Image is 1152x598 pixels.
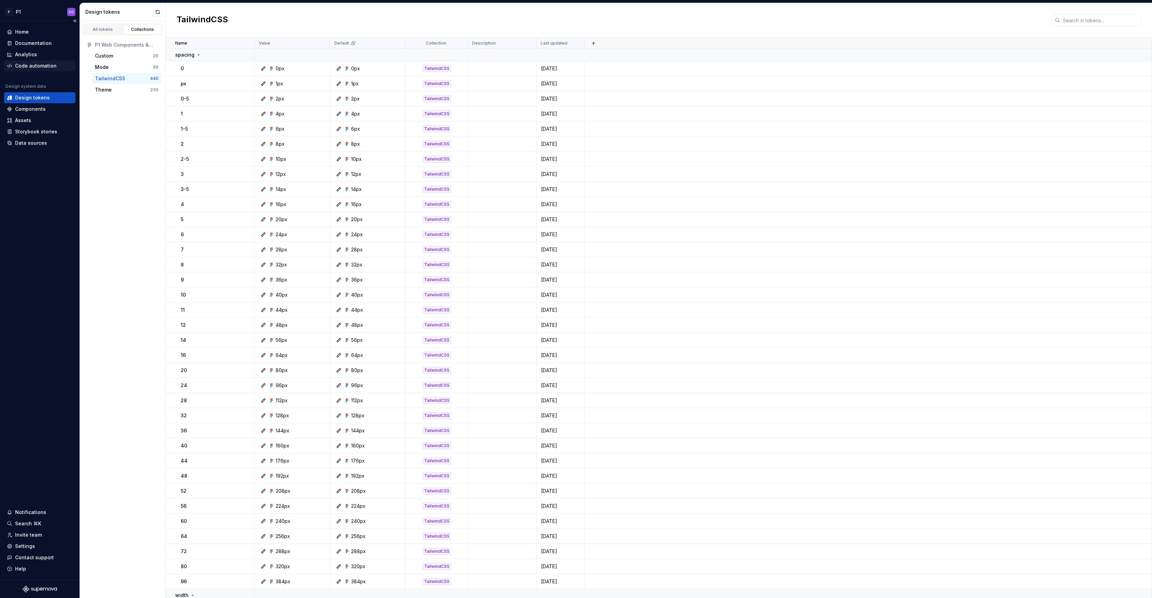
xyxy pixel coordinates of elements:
div: TailwindCSS [423,427,451,434]
div: Code automation [15,62,57,69]
p: 3-5 [181,186,189,193]
p: 32 [181,412,187,419]
div: 44px [351,307,363,313]
div: 44px [276,307,288,313]
div: Custom [95,52,113,59]
p: 3 [181,171,184,178]
p: 56 [181,503,187,510]
div: 192px [351,473,364,479]
div: 0px [351,65,360,72]
div: 384px [276,578,290,585]
div: [DATE] [537,382,584,389]
p: 7 [181,246,184,253]
p: 1-5 [181,125,188,132]
div: TailwindCSS [423,110,451,117]
div: 20px [276,216,287,223]
div: [DATE] [537,216,584,223]
div: 40px [276,291,288,298]
button: TailwindCSS440 [92,73,161,84]
div: 128px [276,412,289,419]
a: Custom26 [92,50,161,61]
div: TailwindCSS [423,216,451,223]
button: Notifications [4,507,75,518]
div: 192px [276,473,289,479]
div: 64px [276,352,288,359]
div: [DATE] [537,80,584,87]
div: Theme [95,86,112,93]
div: 48px [351,322,363,328]
div: [DATE] [537,442,584,449]
div: 320px [276,563,290,570]
p: 72 [181,548,187,555]
button: Contact support [4,552,75,563]
div: Invite team [15,531,42,538]
p: 8 [181,261,184,268]
div: 6px [351,125,360,132]
div: 56px [276,337,287,344]
div: Design tokens [85,9,153,15]
div: TailwindCSS [423,186,451,193]
div: TailwindCSS [423,488,451,494]
a: Components [4,104,75,115]
div: 176px [276,457,289,464]
div: 12px [351,171,361,178]
div: 8px [276,141,285,147]
div: [DATE] [537,95,584,102]
div: [DATE] [537,276,584,283]
div: 320px [351,563,365,570]
div: TailwindCSS [423,412,451,419]
div: 240px [276,518,290,525]
div: 288px [351,548,366,555]
h2: TailwindCSS [177,14,228,26]
p: 60 [181,518,187,525]
p: 20 [181,367,187,374]
div: 14px [351,186,362,193]
div: TailwindCSS [423,503,451,510]
div: Design system data [5,84,46,89]
a: Storybook stories [4,126,75,137]
div: [DATE] [537,533,584,540]
div: 440 [150,76,158,81]
div: Analytics [15,51,37,58]
a: Assets [4,115,75,126]
div: Storybook stories [15,128,57,135]
div: TailwindCSS [423,352,451,359]
div: 4px [351,110,360,117]
div: 144px [351,427,365,434]
p: spacing [175,51,194,58]
div: Settings [15,543,35,550]
div: [DATE] [537,246,584,253]
a: Data sources [4,137,75,148]
div: [DATE] [537,261,584,268]
div: 256px [351,533,365,540]
div: 16px [351,201,362,208]
div: 36px [276,276,287,283]
div: [DATE] [537,337,584,344]
a: Design tokens [4,92,75,103]
p: 1 [181,110,183,117]
div: TailwindCSS [423,442,451,449]
div: 112px [276,397,288,404]
div: [DATE] [537,201,584,208]
div: Documentation [15,40,52,47]
p: 2 [181,141,184,147]
div: TailwindCSS [423,80,451,87]
div: Contact support [15,554,54,561]
div: [DATE] [537,125,584,132]
div: 160px [276,442,289,449]
p: 9 [181,276,184,283]
p: Description [472,40,496,46]
a: Documentation [4,38,75,49]
div: TailwindCSS [423,261,451,268]
div: [DATE] [537,563,584,570]
div: 384px [351,578,366,585]
p: 12 [181,322,186,328]
div: 0px [276,65,285,72]
p: 44 [181,457,188,464]
p: 96 [181,578,187,585]
div: [DATE] [537,156,584,163]
div: [DATE] [537,578,584,585]
div: All tokens [86,27,120,32]
div: 24px [351,231,363,238]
